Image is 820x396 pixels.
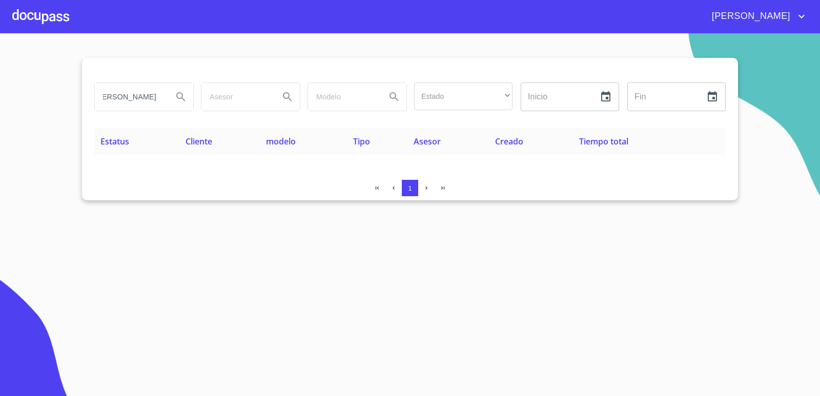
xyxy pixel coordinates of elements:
[414,82,512,110] div: ​
[414,136,441,147] span: Asesor
[186,136,212,147] span: Cliente
[495,136,523,147] span: Creado
[275,85,300,109] button: Search
[100,136,129,147] span: Estatus
[704,8,795,25] span: [PERSON_NAME]
[308,83,378,111] input: search
[382,85,406,109] button: Search
[579,136,628,147] span: Tiempo total
[95,83,165,111] input: search
[704,8,808,25] button: account of current user
[169,85,193,109] button: Search
[353,136,370,147] span: Tipo
[266,136,296,147] span: modelo
[402,180,418,196] button: 1
[408,184,412,192] span: 1
[201,83,271,111] input: search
